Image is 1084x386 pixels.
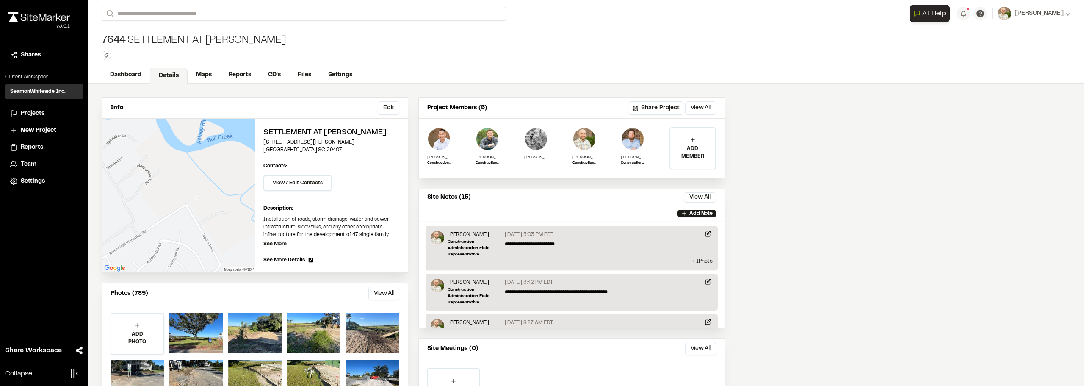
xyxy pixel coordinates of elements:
button: View All [685,101,716,115]
a: Dashboard [102,67,150,83]
p: + 1 Photo [431,258,713,265]
p: [DATE] 5:03 PM EDT [505,231,553,239]
img: Tommy Huang [427,127,451,151]
img: Sinuhe Perez [572,127,596,151]
img: Shawn Simons [621,127,644,151]
img: User [998,7,1011,20]
span: New Project [21,126,56,135]
p: Construction Administration Field Representative [448,239,501,258]
a: Details [150,68,188,84]
p: See More [263,240,287,248]
span: AI Help [922,8,946,19]
button: View All [684,192,716,203]
p: [PERSON_NAME] [448,319,501,327]
button: View / Edit Contacts [263,175,332,191]
p: [STREET_ADDRESS][PERSON_NAME] [263,139,399,146]
p: Construction Admin Field Representative II [621,161,644,166]
a: Files [289,67,320,83]
span: Collapse [5,369,32,379]
p: [PERSON_NAME] [621,154,644,161]
img: Sinuhe Perez [431,231,444,244]
p: [DATE] 3:42 PM EDT [505,279,553,286]
button: Edit [378,101,399,115]
p: [PERSON_NAME] [427,154,451,161]
p: Construction Admin Project Manager [427,161,451,166]
p: Info [111,103,123,113]
img: rebrand.png [8,12,70,22]
p: [PERSON_NAME] [448,279,501,286]
p: Construction Administration Field Representative [572,161,596,166]
span: Shares [21,50,41,60]
button: Edit Tags [102,51,111,60]
p: [GEOGRAPHIC_DATA] , SC 29407 [263,146,399,154]
a: CD's [260,67,289,83]
a: Settings [10,177,78,186]
button: [PERSON_NAME] [998,7,1070,20]
p: Installation of roads, storm drainage, water and sewer infrastructure, sidewalks, and any other a... [263,216,399,239]
img: James Owens [524,127,548,151]
span: Projects [21,109,44,118]
span: See More Details [263,256,305,264]
p: Description: [263,205,399,212]
p: [PERSON_NAME] [524,154,548,161]
span: 7644 [102,34,126,47]
a: New Project [10,126,78,135]
span: Team [21,160,36,169]
div: Settlement at [PERSON_NAME] [102,34,286,47]
p: ADD PHOTO [111,330,163,346]
p: Site Notes (15) [427,193,471,202]
div: Oh geez...please don't... [8,22,70,30]
p: Construction Administration Field Representative [448,286,501,305]
button: Search [102,7,117,21]
img: Sinuhe Perez [431,279,444,292]
p: Current Workspace [5,73,83,81]
p: ADD MEMBER [670,145,715,160]
div: Open AI Assistant [910,5,953,22]
span: Settings [21,177,45,186]
button: View All [685,342,716,355]
img: Russell White [476,127,499,151]
p: Construction Administration Field Representative [448,327,501,346]
p: Photos (785) [111,289,148,298]
h2: Settlement at [PERSON_NAME] [263,127,399,139]
h3: SeamonWhiteside Inc. [10,88,66,95]
span: [PERSON_NAME] [1015,9,1064,18]
a: Settings [320,67,361,83]
a: Team [10,160,78,169]
p: [PERSON_NAME] [572,154,596,161]
p: [DATE] 8:27 AM EDT [505,319,553,327]
a: Shares [10,50,78,60]
p: Add Note [689,210,713,217]
p: [PERSON_NAME] [476,154,499,161]
p: [PERSON_NAME] [448,231,501,239]
a: Maps [188,67,220,83]
button: Share Project [629,101,683,115]
img: Sinuhe Perez [431,319,444,333]
p: Project Members (5) [427,103,487,113]
button: View All [368,287,399,300]
a: Reports [10,143,78,152]
a: Reports [220,67,260,83]
span: Reports [21,143,43,152]
p: Contacts: [263,162,287,170]
p: Site Meetings (0) [427,344,478,353]
a: Projects [10,109,78,118]
span: Share Workspace [5,345,62,355]
p: Construction Admin Field Project Coordinator [476,161,499,166]
button: Open AI Assistant [910,5,950,22]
